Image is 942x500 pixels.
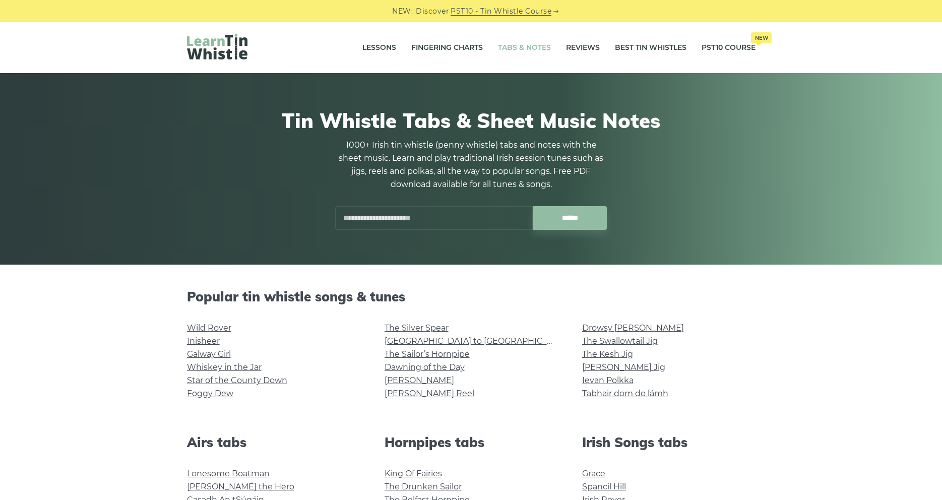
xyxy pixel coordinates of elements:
a: Lonesome Boatman [187,469,270,478]
a: Lessons [362,35,396,60]
span: New [751,32,772,43]
h2: Airs tabs [187,434,360,450]
a: Tabs & Notes [498,35,551,60]
h1: Tin Whistle Tabs & Sheet Music Notes [187,108,756,133]
a: Tabhair dom do lámh [582,389,668,398]
img: LearnTinWhistle.com [187,34,247,59]
a: Grace [582,469,605,478]
a: PST10 CourseNew [702,35,756,60]
a: Foggy Dew [187,389,233,398]
a: [PERSON_NAME] [385,376,454,385]
a: Dawning of the Day [385,362,465,372]
a: Ievan Polkka [582,376,634,385]
a: King Of Fairies [385,469,442,478]
a: [PERSON_NAME] Reel [385,389,474,398]
p: 1000+ Irish tin whistle (penny whistle) tabs and notes with the sheet music. Learn and play tradi... [335,139,607,191]
h2: Popular tin whistle songs & tunes [187,289,756,304]
a: [PERSON_NAME] the Hero [187,482,294,491]
a: The Swallowtail Jig [582,336,658,346]
a: Best Tin Whistles [615,35,686,60]
a: The Sailor’s Hornpipe [385,349,470,359]
a: Star of the County Down [187,376,287,385]
a: The Silver Spear [385,323,449,333]
a: Wild Rover [187,323,231,333]
a: Inisheer [187,336,220,346]
a: Galway Girl [187,349,231,359]
a: [GEOGRAPHIC_DATA] to [GEOGRAPHIC_DATA] [385,336,571,346]
a: Fingering Charts [411,35,483,60]
a: Reviews [566,35,600,60]
h2: Irish Songs tabs [582,434,756,450]
a: [PERSON_NAME] Jig [582,362,665,372]
a: The Kesh Jig [582,349,633,359]
h2: Hornpipes tabs [385,434,558,450]
a: Drowsy [PERSON_NAME] [582,323,684,333]
a: The Drunken Sailor [385,482,462,491]
a: Spancil Hill [582,482,626,491]
a: Whiskey in the Jar [187,362,262,372]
